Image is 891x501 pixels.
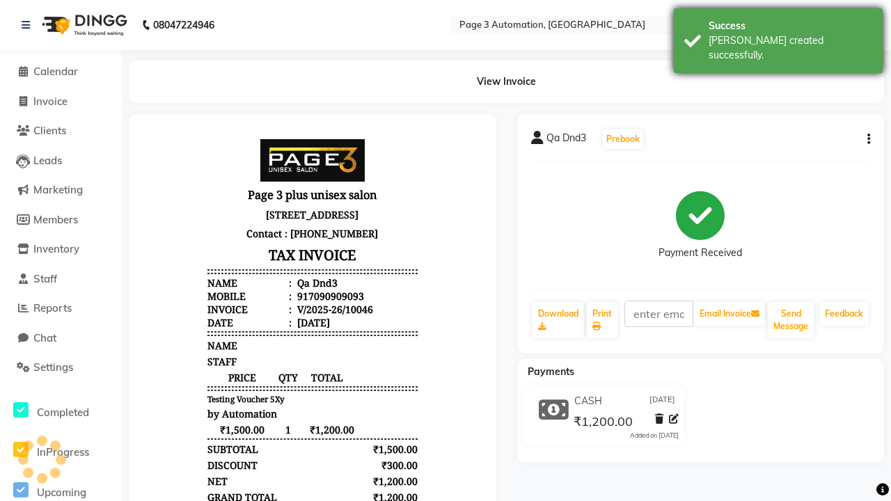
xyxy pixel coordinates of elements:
a: Leads [3,153,118,169]
p: Contact : [PHONE_NUMBER] [65,96,275,115]
span: NAME [65,211,95,224]
div: Mobile [65,161,149,175]
span: Staff [33,272,57,285]
input: enter email [624,301,694,327]
span: Reports [33,301,72,315]
p: Please visit again ! [65,436,275,449]
b: 08047224946 [153,6,214,45]
span: Invoice [33,95,68,108]
a: Staff [3,271,118,287]
div: Generated By : at [DATE] [65,449,275,462]
span: Settings [33,360,73,374]
div: [DATE] [152,188,187,201]
div: Date [65,188,149,201]
span: ₹1,500.00 [65,295,134,308]
button: Prebook [603,129,643,149]
a: Clients [3,123,118,139]
a: Reports [3,301,118,317]
span: Members [33,213,78,226]
div: View Invoice [129,61,884,103]
span: : [146,148,149,161]
span: QTY [134,243,157,256]
span: Leads [33,154,62,167]
button: Send Message [768,302,814,338]
div: SUBTOTAL [65,315,116,328]
div: ₹1,500.00 [221,315,276,328]
span: ₹1,200.00 [157,295,212,308]
div: Added on [DATE] [630,431,679,440]
img: page3_logo.png [118,11,222,54]
div: Name [65,148,149,161]
span: Upcoming [37,486,86,499]
span: STAFF [65,227,94,240]
span: 1 [134,295,157,308]
span: TOTAL [157,243,212,256]
div: ₹300.00 [221,331,276,344]
p: [STREET_ADDRESS] [65,77,275,96]
div: NET [65,347,85,360]
div: Qa Dnd3 [152,148,195,161]
span: CASH [574,394,602,408]
img: logo [36,6,131,45]
span: CASH [65,395,91,408]
div: GRAND TOTAL [65,363,134,376]
span: InProgress [37,445,89,459]
span: Marketing [33,183,83,196]
a: Members [3,212,118,228]
div: Payments [65,379,109,392]
span: Chat [33,331,56,344]
a: Feedback [819,302,869,326]
div: ₹1,200.00 [221,347,276,360]
small: Testing Voucher 5Xy [65,266,142,276]
div: DISCOUNT [65,331,115,344]
span: ₹1,200.00 [574,413,633,433]
a: Print [587,302,617,338]
div: V/2025-26/10046 [152,175,230,188]
a: Marketing [3,182,118,198]
div: Bill created successfully. [709,33,872,63]
a: Download [533,302,584,338]
div: Invoice [65,175,149,188]
span: Payments [528,365,574,378]
span: Qa Dnd3 [546,131,586,150]
a: Inventory [3,241,118,257]
a: Invoice [3,94,118,110]
div: Payment Received [659,246,742,260]
div: Success [709,19,872,33]
span: PRICE [65,243,134,256]
div: 917090909093 [152,161,221,175]
span: by Automation [65,279,134,292]
span: : [146,175,149,188]
div: Paid [65,411,85,424]
span: : [146,188,149,201]
div: ₹1,200.00 [221,363,276,376]
span: Inventory [33,242,79,255]
a: Chat [3,331,118,347]
div: ₹1,200.00 [221,395,276,408]
span: Completed [37,406,89,419]
button: Email Invoice [694,302,765,326]
h3: TAX INVOICE [65,115,275,139]
span: Admin [166,449,197,462]
span: [DATE] [649,394,675,408]
a: Calendar [3,64,118,80]
div: ₹1,200.00 [221,411,276,424]
span: Clients [33,124,66,137]
span: Calendar [33,65,78,78]
span: : [146,161,149,175]
h3: Page 3 plus unisex salon [65,56,275,77]
a: Settings [3,360,118,376]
